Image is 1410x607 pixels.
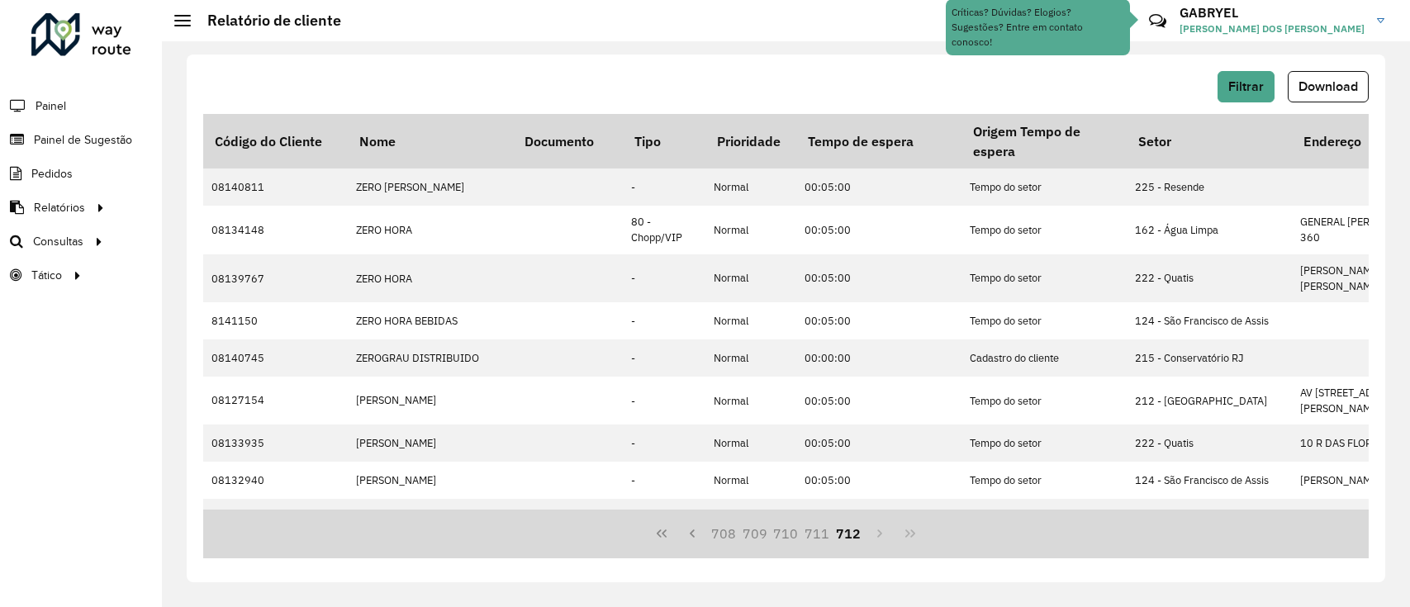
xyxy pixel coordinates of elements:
[796,499,961,536] td: 00:05:46
[1228,79,1264,93] span: Filtrar
[623,499,705,536] td: -
[796,339,961,377] td: 00:00:00
[203,114,348,168] th: Código do Cliente
[1288,71,1369,102] button: Download
[203,377,348,424] td: 08127154
[348,254,513,302] td: ZERO HORA
[801,518,833,549] button: 711
[33,233,83,250] span: Consultas
[705,168,796,206] td: Normal
[796,114,961,168] th: Tempo de espera
[705,499,796,536] td: Normal
[623,462,705,499] td: -
[203,168,348,206] td: 08140811
[796,254,961,302] td: 00:05:00
[1127,339,1292,377] td: 215 - Conservatório RJ
[1127,168,1292,206] td: 225 - Resende
[31,267,62,284] span: Tático
[1218,71,1275,102] button: Filtrar
[1127,377,1292,424] td: 212 - [GEOGRAPHIC_DATA]
[1127,114,1292,168] th: Setor
[1127,462,1292,499] td: 124 - São Francisco de Assis
[1127,499,1292,536] td: 209 - [PERSON_NAME]
[348,377,513,424] td: [PERSON_NAME]
[708,518,739,549] button: 708
[705,254,796,302] td: Normal
[36,97,66,115] span: Painel
[203,499,348,536] td: 08126101
[203,462,348,499] td: 08132940
[1298,79,1358,93] span: Download
[623,339,705,377] td: -
[961,424,1127,462] td: Tempo do setor
[961,499,1127,536] td: Cadastro do cliente
[203,254,348,302] td: 08139767
[348,499,513,536] td: [PERSON_NAME]
[623,377,705,424] td: -
[961,206,1127,254] td: Tempo do setor
[705,302,796,339] td: Normal
[203,206,348,254] td: 08134148
[705,339,796,377] td: Normal
[348,424,513,462] td: [PERSON_NAME]
[348,302,513,339] td: ZERO HORA BEBIDAS
[623,424,705,462] td: -
[833,518,864,549] button: 712
[705,424,796,462] td: Normal
[796,424,961,462] td: 00:05:00
[623,302,705,339] td: -
[961,254,1127,302] td: Tempo do setor
[1140,3,1175,39] a: Contato Rápido
[203,424,348,462] td: 08133935
[961,377,1127,424] td: Tempo do setor
[623,114,705,168] th: Tipo
[348,168,513,206] td: ZERO [PERSON_NAME]
[677,518,709,549] button: Previous Page
[796,206,961,254] td: 00:05:00
[34,199,85,216] span: Relatórios
[705,114,796,168] th: Prioridade
[961,339,1127,377] td: Cadastro do cliente
[623,206,705,254] td: 80 - Chopp/VIP
[348,339,513,377] td: ZEROGRAU DISTRIBUIDO
[513,114,623,168] th: Documento
[348,114,513,168] th: Nome
[771,518,802,549] button: 710
[796,377,961,424] td: 00:05:00
[191,12,341,30] h2: Relatório de cliente
[1127,302,1292,339] td: 124 - São Francisco de Assis
[796,462,961,499] td: 00:05:00
[961,168,1127,206] td: Tempo do setor
[961,302,1127,339] td: Tempo do setor
[1127,206,1292,254] td: 162 - Água Limpa
[705,206,796,254] td: Normal
[739,518,771,549] button: 709
[203,339,348,377] td: 08140745
[348,206,513,254] td: ZERO HORA
[1127,254,1292,302] td: 222 - Quatis
[961,462,1127,499] td: Tempo do setor
[203,302,348,339] td: 8141150
[646,518,677,549] button: First Page
[796,302,961,339] td: 00:05:00
[1180,5,1365,21] h3: GABRYEL
[705,377,796,424] td: Normal
[348,462,513,499] td: [PERSON_NAME]
[31,165,73,183] span: Pedidos
[796,168,961,206] td: 00:05:00
[623,168,705,206] td: -
[1180,21,1365,36] span: [PERSON_NAME] DOS [PERSON_NAME]
[961,114,1127,168] th: Origem Tempo de espera
[34,131,132,149] span: Painel de Sugestão
[1127,424,1292,462] td: 222 - Quatis
[623,254,705,302] td: -
[705,462,796,499] td: Normal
